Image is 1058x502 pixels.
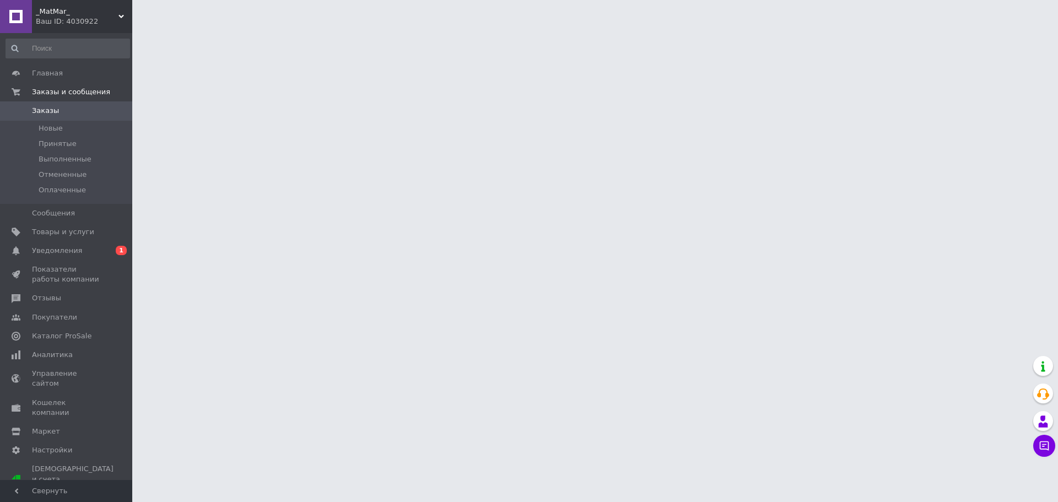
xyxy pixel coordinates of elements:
input: Поиск [6,39,130,58]
span: Главная [32,68,63,78]
button: Чат с покупателем [1033,435,1055,457]
span: Заказы [32,106,59,116]
span: Аналитика [32,350,73,360]
span: Маркет [32,427,60,436]
span: Кошелек компании [32,398,102,418]
span: Покупатели [32,312,77,322]
span: _MatMar_ [36,7,118,17]
span: Показатели работы компании [32,265,102,284]
span: Новые [39,123,63,133]
span: Заказы и сообщения [32,87,110,97]
span: Каталог ProSale [32,331,91,341]
span: Управление сайтом [32,369,102,388]
span: Выполненные [39,154,91,164]
span: 1 [116,246,127,255]
span: Отзывы [32,293,61,303]
span: [DEMOGRAPHIC_DATA] и счета [32,464,114,494]
span: Оплаченные [39,185,86,195]
span: Товары и услуги [32,227,94,237]
span: Принятые [39,139,77,149]
span: Сообщения [32,208,75,218]
span: Настройки [32,445,72,455]
div: Ваш ID: 4030922 [36,17,132,26]
span: Отмененные [39,170,87,180]
span: Уведомления [32,246,82,256]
